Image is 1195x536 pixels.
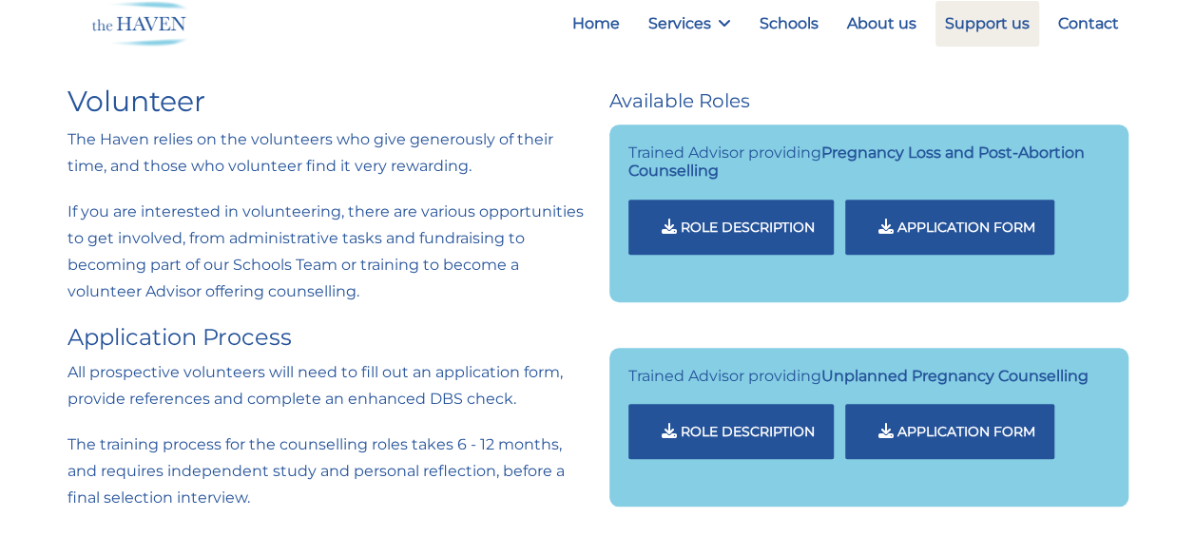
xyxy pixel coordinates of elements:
button: Application form [845,200,1054,255]
button: Role Description [628,404,834,459]
p: If you are interested in volunteering, there are various opportunities to get involved, from admi... [67,199,587,305]
strong: Unplanned Pregnancy Counselling [821,367,1089,385]
button: Application form [845,404,1054,459]
span: Role Description [681,219,815,236]
a: Home [563,1,629,47]
a: Contact [1049,1,1128,47]
p: All prospective volunteers will need to fill out an application form, provide references and comp... [67,359,587,412]
a: Schools [750,1,828,47]
span: Application form [897,423,1035,440]
h3: Application Process [67,324,587,352]
button: Role Description [628,200,834,255]
span: Application form [897,219,1035,236]
a: Support us [935,1,1039,47]
h5: Trained Advisor providing [628,367,1109,385]
h4: Available Roles [609,85,1128,117]
a: About us [838,1,926,47]
p: The training process for the counselling roles takes 6 - 12 months, and requires independent stud... [67,431,587,511]
h2: Volunteer [67,85,587,119]
p: The Haven relies on the volunteers who give generously of their time, and those who volunteer fin... [67,126,587,180]
h5: Trained Advisor providing [628,144,1109,180]
span: Role Description [681,423,815,440]
strong: Pregnancy Loss and Post-Abortion Counselling [628,144,1085,180]
a: Services [639,1,741,47]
